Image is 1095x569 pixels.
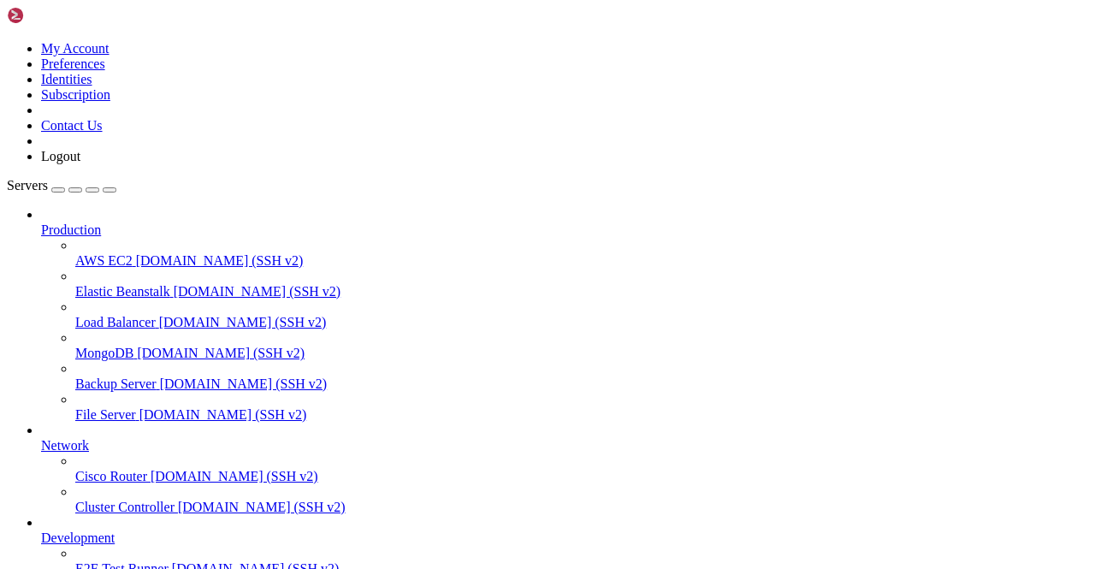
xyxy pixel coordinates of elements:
span: Elastic Beanstalk [75,284,170,299]
a: Network [41,438,1088,453]
span: Load Balancer [75,315,156,329]
span: AWS EC2 [75,253,133,268]
img: Shellngn [7,7,105,24]
li: Network [41,423,1088,515]
span: File Server [75,407,136,422]
span: Network [41,438,89,453]
span: [DOMAIN_NAME] (SSH v2) [137,346,305,360]
span: Production [41,222,101,237]
span: Backup Server [75,376,157,391]
a: Contact Us [41,118,103,133]
span: [DOMAIN_NAME] (SSH v2) [136,253,304,268]
span: [DOMAIN_NAME] (SSH v2) [151,469,318,483]
a: Subscription [41,87,110,102]
li: Cluster Controller [DOMAIN_NAME] (SSH v2) [75,484,1088,515]
span: [DOMAIN_NAME] (SSH v2) [139,407,307,422]
li: Production [41,207,1088,423]
li: File Server [DOMAIN_NAME] (SSH v2) [75,392,1088,423]
a: Identities [41,72,92,86]
li: Cisco Router [DOMAIN_NAME] (SSH v2) [75,453,1088,484]
a: Cluster Controller [DOMAIN_NAME] (SSH v2) [75,500,1088,515]
a: Servers [7,178,116,193]
span: Development [41,530,115,545]
a: Elastic Beanstalk [DOMAIN_NAME] (SSH v2) [75,284,1088,299]
li: MongoDB [DOMAIN_NAME] (SSH v2) [75,330,1088,361]
li: Load Balancer [DOMAIN_NAME] (SSH v2) [75,299,1088,330]
a: File Server [DOMAIN_NAME] (SSH v2) [75,407,1088,423]
span: Cluster Controller [75,500,175,514]
a: Logout [41,149,80,163]
a: Backup Server [DOMAIN_NAME] (SSH v2) [75,376,1088,392]
span: [DOMAIN_NAME] (SSH v2) [174,284,341,299]
a: MongoDB [DOMAIN_NAME] (SSH v2) [75,346,1088,361]
span: MongoDB [75,346,133,360]
li: Backup Server [DOMAIN_NAME] (SSH v2) [75,361,1088,392]
a: Production [41,222,1088,238]
span: [DOMAIN_NAME] (SSH v2) [159,315,327,329]
span: [DOMAIN_NAME] (SSH v2) [160,376,328,391]
span: Servers [7,178,48,193]
span: Cisco Router [75,469,147,483]
a: My Account [41,41,109,56]
span: [DOMAIN_NAME] (SSH v2) [178,500,346,514]
a: Load Balancer [DOMAIN_NAME] (SSH v2) [75,315,1088,330]
a: Preferences [41,56,105,71]
a: Cisco Router [DOMAIN_NAME] (SSH v2) [75,469,1088,484]
li: AWS EC2 [DOMAIN_NAME] (SSH v2) [75,238,1088,269]
a: Development [41,530,1088,546]
a: AWS EC2 [DOMAIN_NAME] (SSH v2) [75,253,1088,269]
li: Elastic Beanstalk [DOMAIN_NAME] (SSH v2) [75,269,1088,299]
